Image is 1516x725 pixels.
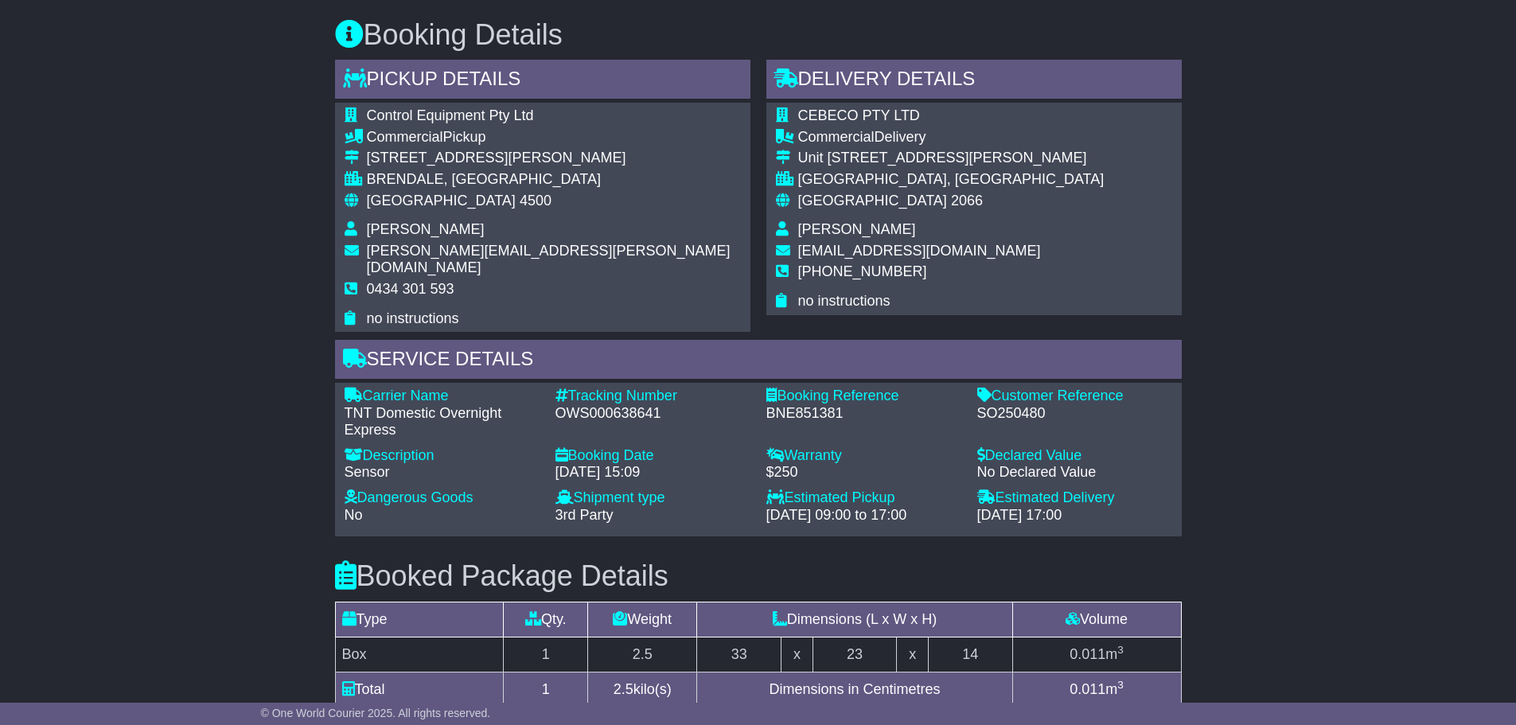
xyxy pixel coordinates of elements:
span: 0434 301 593 [367,281,454,297]
div: Booking Reference [766,388,961,405]
sup: 3 [1117,644,1124,656]
div: [GEOGRAPHIC_DATA], [GEOGRAPHIC_DATA] [798,171,1105,189]
div: SO250480 [977,405,1172,423]
td: Weight [588,602,697,637]
div: OWS000638641 [555,405,750,423]
div: Service Details [335,340,1182,383]
div: [DATE] 15:09 [555,464,750,481]
span: Commercial [798,129,875,145]
span: Commercial [367,129,443,145]
div: Shipment type [555,489,750,507]
td: 1 [504,637,588,672]
span: [GEOGRAPHIC_DATA] [367,193,516,209]
td: 23 [813,637,897,672]
div: TNT Domestic Overnight Express [345,405,540,439]
td: m [1012,672,1181,707]
div: Booking Date [555,447,750,465]
div: Sensor [345,464,540,481]
span: [GEOGRAPHIC_DATA] [798,193,947,209]
div: Estimated Pickup [766,489,961,507]
div: Carrier Name [345,388,540,405]
td: Dimensions (L x W x H) [697,602,1012,637]
div: Declared Value [977,447,1172,465]
span: [PERSON_NAME] [798,221,916,237]
div: Pickup Details [335,60,750,103]
td: Qty. [504,602,588,637]
td: x [781,637,813,672]
div: BNE851381 [766,405,961,423]
div: BRENDALE, [GEOGRAPHIC_DATA] [367,171,741,189]
div: Unit [STREET_ADDRESS][PERSON_NAME] [798,150,1105,167]
span: 2.5 [614,681,633,697]
td: kilo(s) [588,672,697,707]
div: Pickup [367,129,741,146]
td: 33 [697,637,781,672]
span: [EMAIL_ADDRESS][DOMAIN_NAME] [798,243,1041,259]
div: Dangerous Goods [345,489,540,507]
td: x [897,637,928,672]
td: 2.5 [588,637,697,672]
h3: Booking Details [335,19,1182,51]
span: CEBECO PTY LTD [798,107,920,123]
div: Delivery [798,129,1105,146]
span: Control Equipment Pty Ltd [367,107,534,123]
span: 4500 [520,193,551,209]
h3: Booked Package Details [335,560,1182,592]
div: Warranty [766,447,961,465]
span: [PERSON_NAME][EMAIL_ADDRESS][PERSON_NAME][DOMAIN_NAME] [367,243,731,276]
td: Dimensions in Centimetres [697,672,1012,707]
td: Volume [1012,602,1181,637]
div: Tracking Number [555,388,750,405]
span: No [345,507,363,523]
div: [DATE] 09:00 to 17:00 [766,507,961,524]
span: [PERSON_NAME] [367,221,485,237]
div: Customer Reference [977,388,1172,405]
div: Delivery Details [766,60,1182,103]
span: © One World Courier 2025. All rights reserved. [261,707,491,719]
td: m [1012,637,1181,672]
div: $250 [766,464,961,481]
sup: 3 [1117,679,1124,691]
div: [DATE] 17:00 [977,507,1172,524]
td: 14 [928,637,1012,672]
div: Description [345,447,540,465]
span: 3rd Party [555,507,614,523]
span: 0.011 [1070,681,1105,697]
span: [PHONE_NUMBER] [798,263,927,279]
div: [STREET_ADDRESS][PERSON_NAME] [367,150,741,167]
span: no instructions [367,310,459,326]
span: 0.011 [1070,646,1105,662]
div: Estimated Delivery [977,489,1172,507]
td: Box [335,637,504,672]
div: No Declared Value [977,464,1172,481]
td: Total [335,672,504,707]
span: no instructions [798,293,891,309]
td: Type [335,602,504,637]
td: 1 [504,672,588,707]
span: 2066 [951,193,983,209]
